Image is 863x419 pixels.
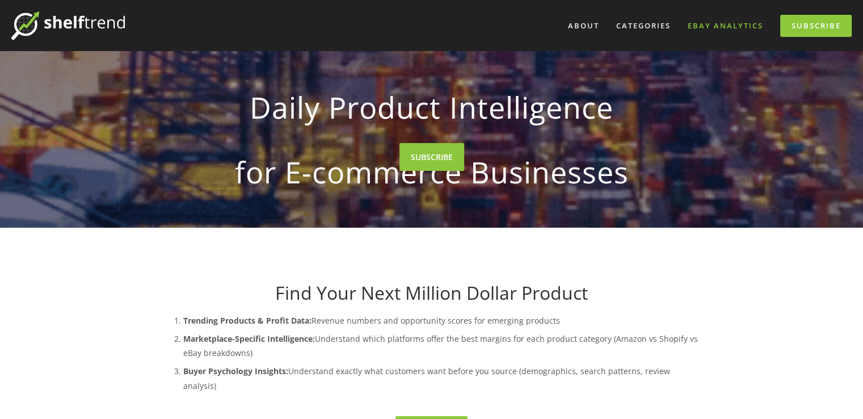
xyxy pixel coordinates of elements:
[183,315,311,326] strong: Trending Products & Profit Data:
[680,16,771,35] a: eBay Analytics
[399,143,464,171] a: SUBSCRIBE
[609,16,678,35] div: Categories
[183,333,315,344] strong: Marketplace-Specific Intelligence:
[179,145,685,199] strong: for E-commerce Businesses
[11,11,125,40] img: ShelfTrend
[161,282,703,304] h1: Find Your Next Million Dollar Product
[183,313,703,328] p: Revenue numbers and opportunity scores for emerging products
[780,15,852,37] a: Subscribe
[183,366,288,376] strong: Buyer Psychology Insights:
[183,332,703,360] p: Understand which platforms offer the best margins for each product category (Amazon vs Shopify vs...
[561,16,607,35] a: About
[179,81,685,134] strong: Daily Product Intelligence
[183,364,703,392] p: Understand exactly what customers want before you source (demographics, search patterns, review a...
